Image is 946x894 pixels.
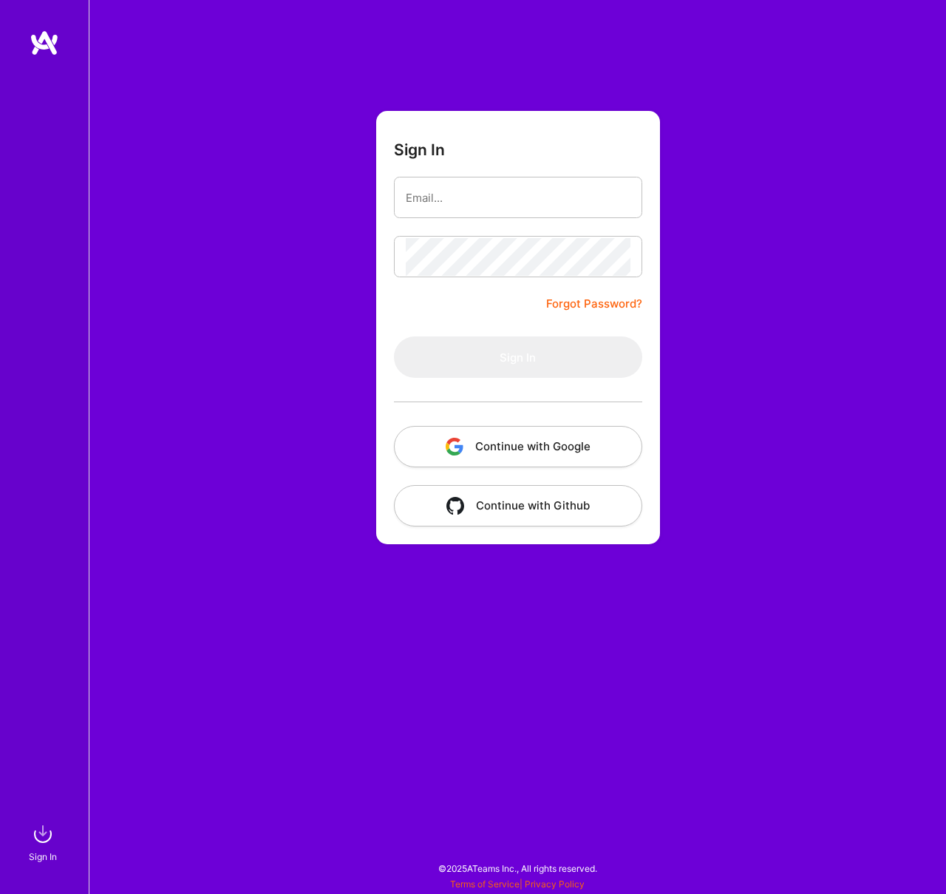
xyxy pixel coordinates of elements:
input: Email... [406,179,630,217]
button: Continue with Google [394,426,642,467]
button: Sign In [394,336,642,378]
img: icon [446,497,464,515]
img: icon [446,438,463,456]
a: Terms of Service [450,878,520,890]
img: logo [30,30,59,56]
span: | [450,878,585,890]
h3: Sign In [394,140,445,159]
img: sign in [28,819,58,849]
button: Continue with Github [394,485,642,526]
div: Sign In [29,849,57,864]
a: sign inSign In [31,819,58,864]
a: Forgot Password? [546,295,642,313]
div: © 2025 ATeams Inc., All rights reserved. [89,850,946,887]
a: Privacy Policy [525,878,585,890]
